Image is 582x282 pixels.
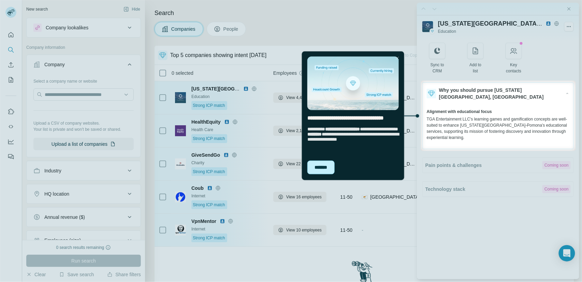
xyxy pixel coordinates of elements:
[301,50,421,182] iframe: Tooltip
[423,83,573,104] button: Why you should pursue [US_STATE][GEOGRAPHIC_DATA], [GEOGRAPHIC_DATA]
[427,116,569,141] div: TGA Entertainment LLC's learning games and gamification concepts are well-suited to enhance [US_S...
[427,109,492,115] span: Alignment with educational focus
[439,87,563,100] span: Why you should pursue [US_STATE][GEOGRAPHIC_DATA], [GEOGRAPHIC_DATA]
